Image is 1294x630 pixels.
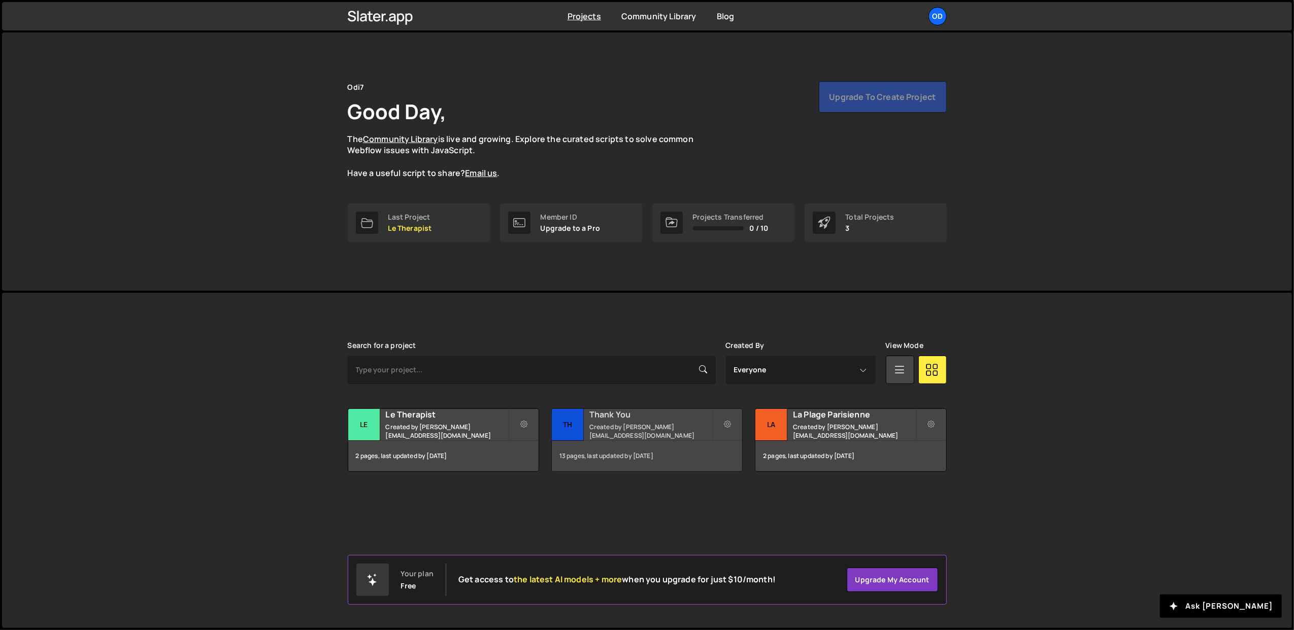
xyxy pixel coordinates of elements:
[363,133,438,145] a: Community Library
[621,11,696,22] a: Community Library
[846,213,894,221] div: Total Projects
[401,570,434,578] div: Your plan
[847,568,938,592] a: Upgrade my account
[386,409,508,420] h2: Le Therapist
[726,341,765,349] label: Created By
[846,224,894,232] p: 3
[348,409,380,441] div: Le
[568,11,601,22] a: Projects
[348,341,416,349] label: Search for a project
[755,409,787,441] div: La
[465,167,497,179] a: Email us
[348,441,539,471] div: 2 pages, last updated by [DATE]
[886,341,923,349] label: View Mode
[348,97,446,125] h1: Good Day,
[755,408,946,472] a: La La Plage Parisienne Created by [PERSON_NAME][EMAIL_ADDRESS][DOMAIN_NAME] 2 pages, last updated...
[386,423,508,440] small: Created by [PERSON_NAME][EMAIL_ADDRESS][DOMAIN_NAME]
[793,423,915,440] small: Created by [PERSON_NAME][EMAIL_ADDRESS][DOMAIN_NAME]
[401,582,416,590] div: Free
[755,441,946,471] div: 2 pages, last updated by [DATE]
[552,409,584,441] div: Th
[1160,594,1282,618] button: Ask [PERSON_NAME]
[514,574,622,585] span: the latest AI models + more
[348,81,364,93] div: Odi7
[388,224,432,232] p: Le Therapist
[348,203,490,242] a: Last Project Le Therapist
[793,409,915,420] h2: La Plage Parisienne
[552,441,742,471] div: 13 pages, last updated by [DATE]
[551,408,743,472] a: Th Thank You Created by [PERSON_NAME][EMAIL_ADDRESS][DOMAIN_NAME] 13 pages, last updated by [DATE]
[750,224,769,232] span: 0 / 10
[388,213,432,221] div: Last Project
[348,356,716,384] input: Type your project...
[589,409,712,420] h2: Thank You
[589,423,712,440] small: Created by [PERSON_NAME][EMAIL_ADDRESS][DOMAIN_NAME]
[348,408,539,472] a: Le Le Therapist Created by [PERSON_NAME][EMAIL_ADDRESS][DOMAIN_NAME] 2 pages, last updated by [DATE]
[717,11,735,22] a: Blog
[541,224,601,232] p: Upgrade to a Pro
[348,133,713,179] p: The is live and growing. Explore the curated scripts to solve common Webflow issues with JavaScri...
[928,7,947,25] a: Od
[693,213,769,221] div: Projects Transferred
[458,575,776,584] h2: Get access to when you upgrade for just $10/month!
[541,213,601,221] div: Member ID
